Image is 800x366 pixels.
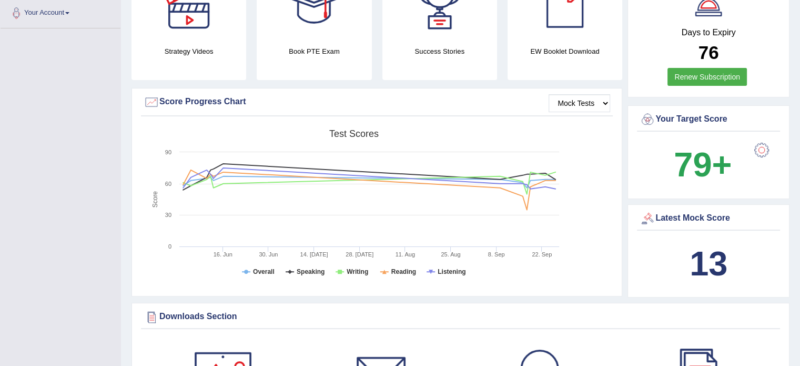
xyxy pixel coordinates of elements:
tspan: 25. Aug [441,251,460,258]
a: Renew Subscription [667,68,747,86]
h4: Strategy Videos [131,46,246,57]
b: 79+ [674,145,732,184]
b: 13 [690,244,727,283]
h4: EW Booklet Download [508,46,622,57]
tspan: 28. [DATE] [346,251,373,258]
tspan: 14. [DATE] [300,251,328,258]
tspan: Score [151,191,159,208]
tspan: Reading [391,268,416,275]
tspan: 30. Jun [259,251,278,258]
text: 30 [165,212,171,218]
tspan: Listening [438,268,465,275]
div: Score Progress Chart [144,94,610,110]
h4: Days to Expiry [640,28,777,37]
tspan: Test scores [329,128,379,139]
tspan: 22. Sep [532,251,552,258]
h4: Book PTE Exam [257,46,371,57]
text: 0 [168,243,171,250]
h4: Success Stories [382,46,497,57]
tspan: 11. Aug [396,251,415,258]
b: 76 [698,42,719,63]
text: 90 [165,149,171,155]
tspan: 8. Sep [488,251,505,258]
div: Your Target Score [640,112,777,127]
tspan: 16. Jun [214,251,232,258]
tspan: Overall [253,268,275,275]
div: Downloads Section [144,309,777,325]
div: Latest Mock Score [640,211,777,226]
tspan: Writing [347,268,368,275]
tspan: Speaking [297,268,325,275]
text: 60 [165,181,171,187]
